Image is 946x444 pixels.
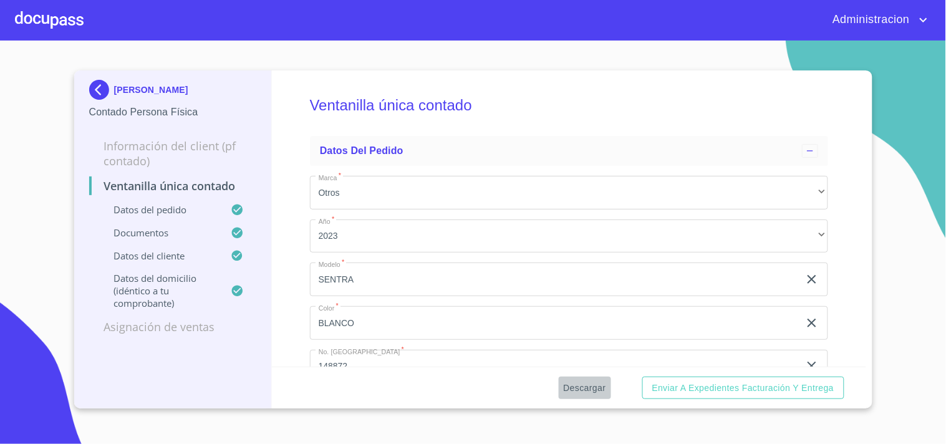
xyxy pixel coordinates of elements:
h5: Ventanilla única contado [310,80,828,131]
p: Contado Persona Física [89,105,257,120]
p: Datos del domicilio (idéntico a tu comprobante) [89,272,231,309]
p: Datos del cliente [89,249,231,262]
p: Asignación de Ventas [89,319,257,334]
span: Datos del pedido [320,145,403,156]
span: Descargar [564,380,606,396]
div: Datos del pedido [310,136,828,166]
div: Otros [310,176,828,210]
img: Docupass spot blue [89,80,114,100]
p: [PERSON_NAME] [114,85,188,95]
div: [PERSON_NAME] [89,80,257,105]
p: Ventanilla única contado [89,178,257,193]
p: Documentos [89,226,231,239]
button: Descargar [559,377,611,400]
div: 2023 [310,220,828,253]
p: Datos del pedido [89,203,231,216]
button: Enviar a Expedientes Facturación y Entrega [642,377,844,400]
span: Administracion [823,10,916,30]
p: Información del Client (PF contado) [89,138,257,168]
button: clear input [804,316,819,331]
button: account of current user [823,10,931,30]
button: clear input [804,359,819,374]
span: Enviar a Expedientes Facturación y Entrega [652,380,834,396]
button: clear input [804,272,819,287]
